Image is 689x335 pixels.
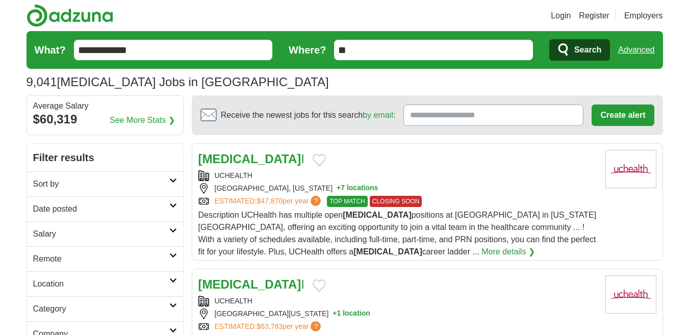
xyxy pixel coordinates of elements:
h1: [MEDICAL_DATA] Jobs in [GEOGRAPHIC_DATA] [27,75,329,89]
button: Search [549,39,610,61]
strong: [MEDICAL_DATA] [353,247,422,256]
span: ? [311,321,321,331]
a: Sort by [27,171,183,196]
label: Where? [289,42,326,58]
button: Add to favorite jobs [313,154,326,166]
a: Remote [27,246,183,271]
button: Add to favorite jobs [313,279,326,292]
h2: Date posted [33,203,169,215]
a: ESTIMATED:$47,870per year? [215,196,323,207]
h2: Sort by [33,178,169,190]
a: Date posted [27,196,183,221]
strong: [MEDICAL_DATA] [343,211,412,219]
a: Employers [624,10,663,22]
h2: Location [33,278,169,290]
img: UCHealth logo [605,150,656,188]
span: Description UCHealth has multiple open positions at [GEOGRAPHIC_DATA] in [US_STATE][GEOGRAPHIC_DA... [198,211,597,256]
a: Register [579,10,609,22]
strong: [MEDICAL_DATA] [198,152,301,166]
a: More details ❯ [481,246,535,258]
a: by email [363,111,393,119]
img: Adzuna logo [27,4,113,27]
img: UCHealth logo [605,275,656,314]
h2: Salary [33,228,169,240]
a: See More Stats ❯ [110,114,175,126]
span: $63,783 [257,322,283,330]
span: CLOSING SOON [370,196,422,207]
a: Login [551,10,571,22]
h2: Remote [33,253,169,265]
div: $60,319 [33,110,177,128]
a: Advanced [618,40,654,60]
h2: Filter results [27,144,183,171]
label: What? [35,42,66,58]
span: ? [311,196,321,206]
span: TOP MATCH [327,196,367,207]
a: [MEDICAL_DATA]I [198,152,304,166]
strong: [MEDICAL_DATA] [198,277,301,291]
span: + [337,183,341,194]
div: Average Salary [33,102,177,110]
a: ESTIMATED:$63,783per year? [215,321,323,332]
button: Create alert [592,105,654,126]
a: Category [27,296,183,321]
span: Search [574,40,601,60]
span: + [333,308,337,319]
h2: Category [33,303,169,315]
a: [MEDICAL_DATA]I [198,277,304,291]
button: +1 location [333,308,370,319]
button: +7 locations [337,183,378,194]
a: UCHEALTH [215,297,252,305]
div: [GEOGRAPHIC_DATA], [US_STATE] [198,183,597,194]
span: $47,870 [257,197,283,205]
span: Receive the newest jobs for this search : [221,109,395,121]
a: Location [27,271,183,296]
div: [GEOGRAPHIC_DATA][US_STATE] [198,308,597,319]
a: Salary [27,221,183,246]
span: 9,041 [27,73,57,91]
a: UCHEALTH [215,171,252,179]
